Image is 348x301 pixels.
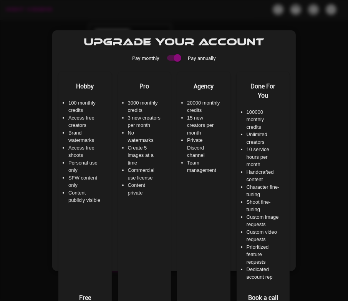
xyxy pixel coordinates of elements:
li: Personal use only [68,159,102,174]
li: 100 monthly credits [68,99,102,114]
li: SFW content only [68,174,102,189]
li: 100000 monthly credits [247,108,280,131]
li: Team management [187,159,220,174]
li: Access free creators [68,114,102,129]
li: Access free shoots [68,144,102,159]
li: Custom image requests [247,213,280,228]
li: Private Discord channel [187,136,220,159]
li: Custom video requests [247,228,280,243]
p: Hobby [68,81,102,91]
p: Pay annually [188,54,216,62]
li: 3000 monthly credits [128,99,161,114]
li: 3 new creators per month [128,114,161,129]
li: Prioritized feature requests [247,243,280,266]
li: No watermarks [128,129,161,144]
li: Content publicly visible [68,189,102,204]
li: Shoot fine-tuning [247,198,280,213]
p: Pay monthly [132,54,159,62]
li: 15 new creators per month [187,114,220,137]
li: Commercial use license [128,166,161,181]
li: Handcrafted content [247,168,280,183]
li: Character fine-tuning [247,183,280,198]
p: Done For You [247,81,280,100]
li: Unlimited creators [247,131,280,146]
h1: Upgrade your account [52,36,296,48]
li: Create 5 images at a time [128,144,161,167]
p: Pro [128,81,161,91]
li: 10 service hours per month [247,146,280,168]
li: Brand watermarks [68,129,102,144]
p: Agency [187,81,220,91]
li: Dedicated account rep [247,266,280,281]
li: 20000 monthly credits [187,99,220,114]
li: Content private [128,181,161,196]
